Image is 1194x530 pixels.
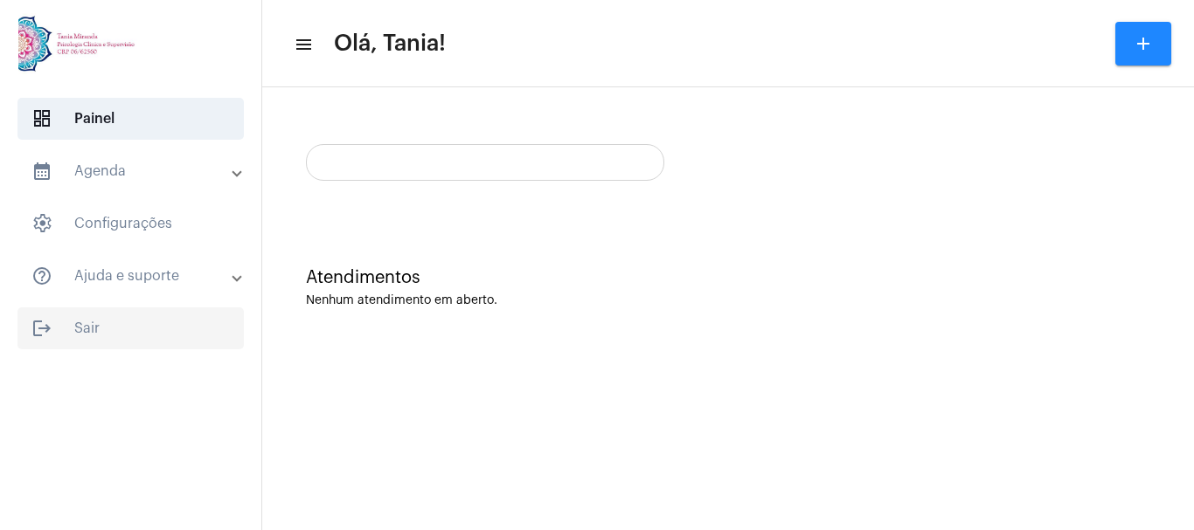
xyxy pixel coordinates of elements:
mat-icon: sidenav icon [31,265,52,286]
mat-icon: sidenav icon [31,318,52,339]
div: Atendimentos [306,268,1150,287]
img: 82f91219-cc54-a9e9-c892-318f5ec67ab1.jpg [14,9,143,79]
span: sidenav icon [31,108,52,129]
span: Olá, Tania! [334,30,446,58]
mat-expansion-panel-header: sidenav iconAgenda [10,150,261,192]
mat-icon: sidenav icon [31,161,52,182]
span: Configurações [17,203,244,244]
mat-icon: add [1133,33,1154,54]
span: Painel [17,98,244,140]
span: sidenav icon [31,213,52,234]
mat-expansion-panel-header: sidenav iconAjuda e suporte [10,255,261,297]
span: Sair [17,307,244,349]
mat-panel-title: Agenda [31,161,233,182]
mat-icon: sidenav icon [294,34,311,55]
div: Nenhum atendimento em aberto. [306,294,1150,307]
mat-panel-title: Ajuda e suporte [31,265,233,286]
